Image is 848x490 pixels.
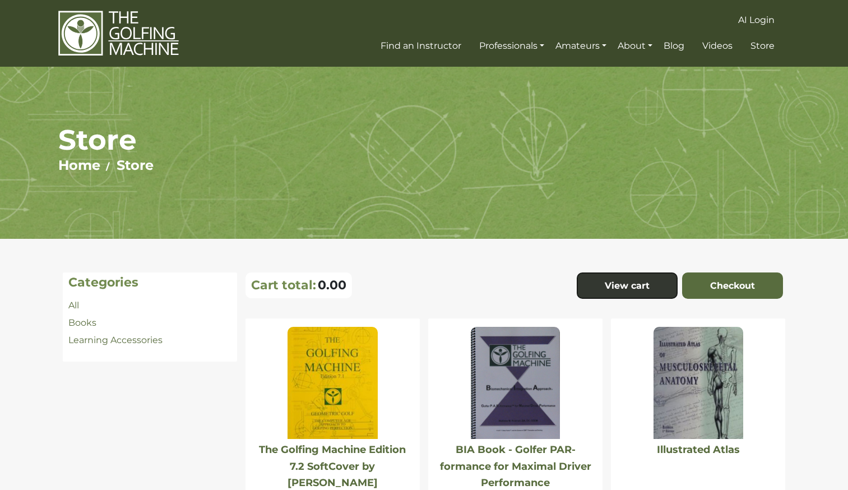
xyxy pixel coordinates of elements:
a: About [615,36,655,56]
span: Blog [664,40,684,51]
a: Learning Accessories [68,335,163,345]
p: Cart total: [251,278,316,293]
a: The Golfing Machine Edition 7.2 SoftCover by [PERSON_NAME] [259,443,406,489]
img: The Golfing Machine [58,10,179,57]
a: Home [58,157,100,173]
a: BIA Book - Golfer PAR-formance for Maximal Driver Performance [440,443,591,489]
a: Professionals [476,36,547,56]
a: Find an Instructor [378,36,464,56]
a: All [68,300,79,311]
a: Checkout [682,272,783,299]
img: The Golfing Machine Edition 7.2 SoftCover by Homer Kelley [288,327,377,439]
a: Videos [699,36,735,56]
span: Store [750,40,775,51]
span: Videos [702,40,733,51]
img: BIA Book - Golfer PAR-formance for Maximal Driver Performance [471,327,560,439]
h4: Categories [68,275,231,290]
a: Books [68,317,96,328]
a: Amateurs [553,36,609,56]
span: AI Login [738,15,775,25]
span: 0.00 [318,278,346,293]
a: Blog [661,36,687,56]
img: Illustrated Atlas [654,327,743,439]
a: Illustrated Atlas [657,443,740,456]
a: Store [117,157,154,173]
a: View cart [577,272,678,299]
h1: Store [58,123,790,157]
a: Store [748,36,777,56]
a: AI Login [735,10,777,30]
span: Find an Instructor [381,40,461,51]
